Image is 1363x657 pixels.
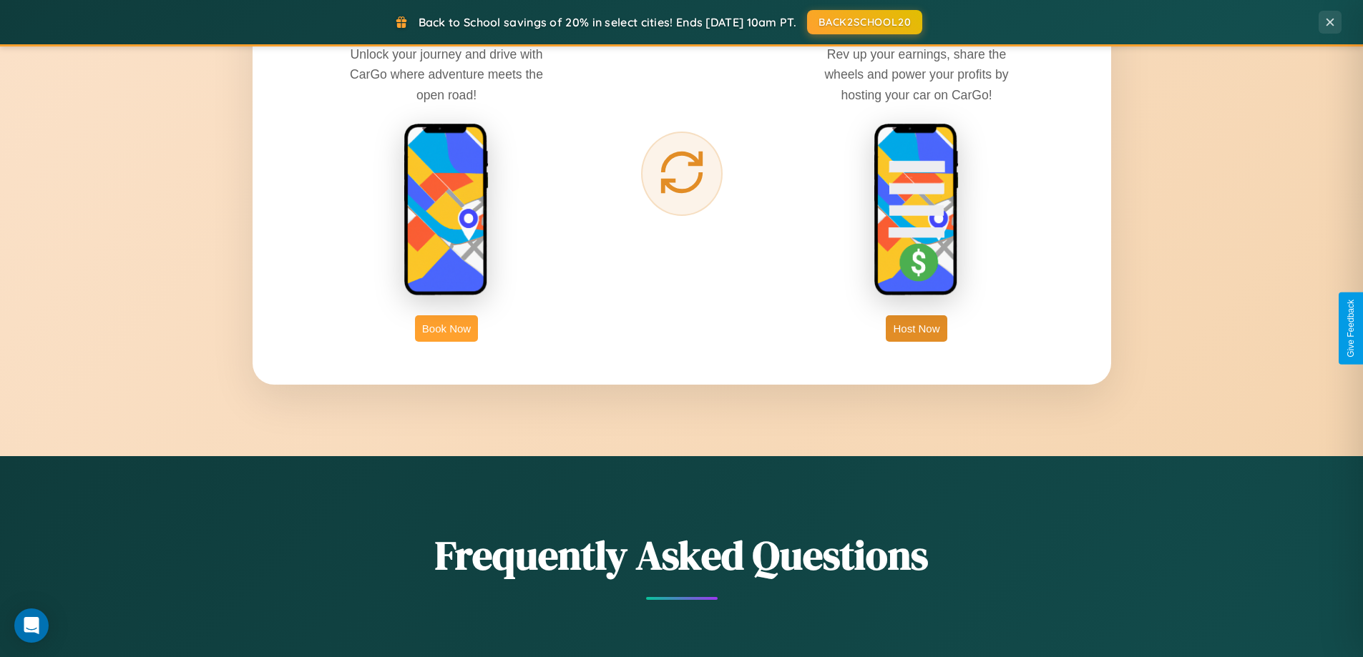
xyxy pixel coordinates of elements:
button: BACK2SCHOOL20 [807,10,922,34]
button: Host Now [886,315,947,342]
img: rent phone [404,123,489,297]
div: Open Intercom Messenger [14,608,49,643]
button: Book Now [415,315,478,342]
img: host phone [874,123,959,297]
p: Unlock your journey and drive with CarGo where adventure meets the open road! [339,44,554,104]
p: Rev up your earnings, share the wheels and power your profits by hosting your car on CarGo! [809,44,1024,104]
h2: Frequently Asked Questions [253,528,1111,583]
span: Back to School savings of 20% in select cities! Ends [DATE] 10am PT. [419,15,796,29]
div: Give Feedback [1346,300,1356,357]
